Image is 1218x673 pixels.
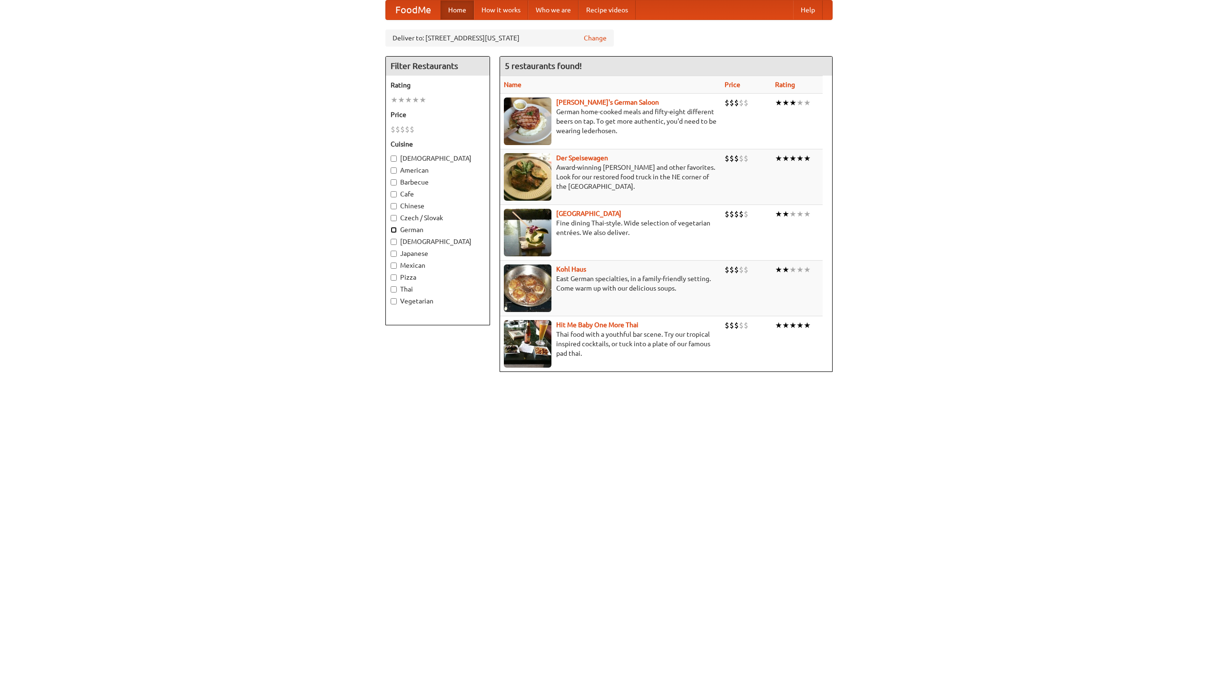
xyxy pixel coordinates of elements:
a: Der Speisewagen [556,154,608,162]
li: ★ [804,209,811,219]
a: Rating [775,81,795,88]
label: Vegetarian [391,296,485,306]
label: [DEMOGRAPHIC_DATA] [391,154,485,163]
li: ★ [775,209,782,219]
h5: Price [391,110,485,119]
li: ★ [398,95,405,105]
a: Price [725,81,740,88]
li: $ [744,264,748,275]
input: Mexican [391,263,397,269]
li: $ [739,209,744,219]
p: Fine dining Thai-style. Wide selection of vegetarian entrées. We also deliver. [504,218,717,237]
li: ★ [782,264,789,275]
li: $ [734,153,739,164]
img: esthers.jpg [504,98,551,145]
ng-pluralize: 5 restaurants found! [505,61,582,70]
input: Japanese [391,251,397,257]
a: Home [441,0,474,20]
input: [DEMOGRAPHIC_DATA] [391,239,397,245]
label: German [391,225,485,234]
li: $ [734,209,739,219]
label: Pizza [391,273,485,282]
label: Czech / Slovak [391,213,485,223]
li: $ [405,124,410,135]
a: How it works [474,0,528,20]
a: Help [793,0,823,20]
li: $ [744,209,748,219]
label: Cafe [391,189,485,199]
li: ★ [775,153,782,164]
li: ★ [782,320,789,331]
li: ★ [804,98,811,108]
img: speisewagen.jpg [504,153,551,201]
li: $ [725,98,729,108]
p: Award-winning [PERSON_NAME] and other favorites. Look for our restored food truck in the NE corne... [504,163,717,191]
h5: Rating [391,80,485,90]
li: ★ [804,320,811,331]
li: $ [739,98,744,108]
li: $ [744,153,748,164]
li: ★ [789,153,796,164]
li: ★ [775,98,782,108]
li: $ [734,98,739,108]
input: Barbecue [391,179,397,185]
li: ★ [789,264,796,275]
input: Cafe [391,191,397,197]
label: Japanese [391,249,485,258]
h4: Filter Restaurants [386,57,490,76]
a: Change [584,33,607,43]
li: ★ [789,98,796,108]
li: $ [391,124,395,135]
input: Pizza [391,274,397,281]
li: ★ [804,264,811,275]
li: $ [729,320,734,331]
li: ★ [789,209,796,219]
li: ★ [782,209,789,219]
input: Vegetarian [391,298,397,304]
li: ★ [419,95,426,105]
img: babythai.jpg [504,320,551,368]
img: kohlhaus.jpg [504,264,551,312]
label: Mexican [391,261,485,270]
label: Barbecue [391,177,485,187]
a: [PERSON_NAME]'s German Saloon [556,98,659,106]
a: Kohl Haus [556,265,586,273]
p: East German specialties, in a family-friendly setting. Come warm up with our delicious soups. [504,274,717,293]
li: $ [739,320,744,331]
input: [DEMOGRAPHIC_DATA] [391,156,397,162]
li: ★ [796,98,804,108]
label: Chinese [391,201,485,211]
li: $ [729,209,734,219]
li: ★ [796,153,804,164]
li: $ [725,209,729,219]
li: $ [410,124,414,135]
li: ★ [405,95,412,105]
li: $ [744,320,748,331]
li: ★ [796,209,804,219]
li: ★ [782,98,789,108]
a: [GEOGRAPHIC_DATA] [556,210,621,217]
li: $ [729,264,734,275]
li: $ [725,320,729,331]
li: ★ [796,320,804,331]
li: ★ [789,320,796,331]
li: $ [739,264,744,275]
input: Chinese [391,203,397,209]
a: Recipe videos [579,0,636,20]
a: FoodMe [386,0,441,20]
a: Hit Me Baby One More Thai [556,321,638,329]
li: $ [400,124,405,135]
label: Thai [391,284,485,294]
a: Who we are [528,0,579,20]
li: $ [734,320,739,331]
li: ★ [796,264,804,275]
li: ★ [775,264,782,275]
li: ★ [391,95,398,105]
li: ★ [804,153,811,164]
li: ★ [775,320,782,331]
input: Czech / Slovak [391,215,397,221]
